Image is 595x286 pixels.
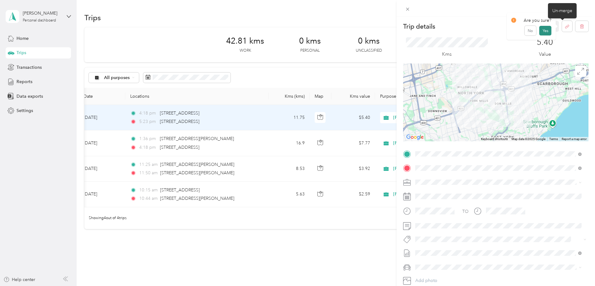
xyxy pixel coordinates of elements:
[525,26,536,36] button: No
[562,137,587,141] a: Report a map error
[549,137,558,141] a: Terms (opens in new tab)
[481,137,508,141] button: Keyboard shortcuts
[560,251,595,286] iframe: Everlance-gr Chat Button Frame
[413,276,588,285] button: Add photo
[511,17,552,24] div: Are you sure?
[403,22,435,31] p: Trip details
[539,26,551,36] button: Yes
[405,133,425,141] img: Google
[548,3,577,18] div: Un-merge
[537,37,553,47] p: 5.40
[405,133,425,141] a: Open this area in Google Maps (opens a new window)
[539,50,551,58] p: Value
[462,208,469,215] div: TO
[512,137,545,141] span: Map data ©2025 Google
[442,50,452,58] p: Kms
